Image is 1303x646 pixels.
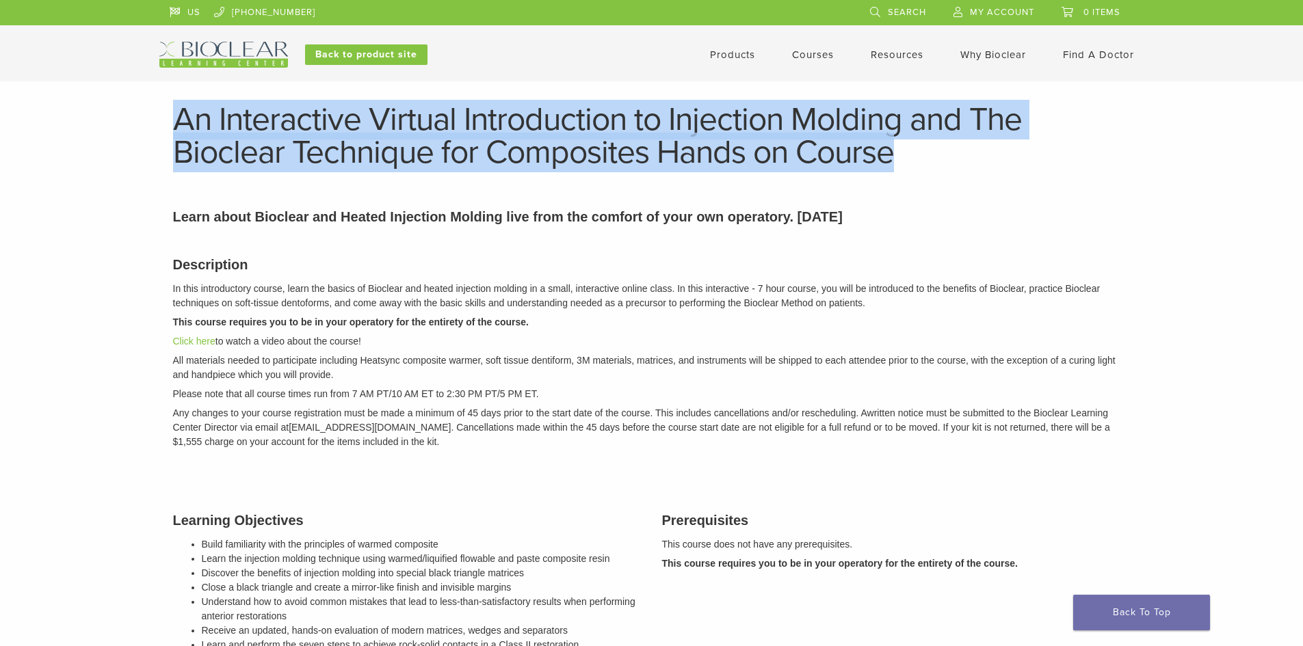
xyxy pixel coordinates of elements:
[202,580,642,595] li: Close a black triangle and create a mirror-like finish and invisible margins
[1063,49,1134,61] a: Find A Doctor
[1083,7,1120,18] span: 0 items
[662,510,1131,530] h3: Prerequisites
[173,103,1131,169] h1: An Interactive Virtual Introduction to Injection Molding and The Bioclear Technique for Composite...
[173,317,529,327] strong: This course requires you to be in your operatory for the entirety of the course.
[710,49,755,61] a: Products
[173,407,1110,447] em: written notice must be submitted to the Bioclear Learning Center Director via email at [EMAIL_ADD...
[173,254,1131,275] h3: Description
[662,558,1018,569] strong: This course requires you to be in your operatory for the entirety of the course.
[173,206,1131,227] p: Learn about Bioclear and Heated Injection Molding live from the comfort of your own operatory. [D...
[662,537,1131,552] p: This course does not have any prerequisites.
[960,49,1026,61] a: Why Bioclear
[202,537,642,552] li: Build familiarity with the principles of warmed composite
[173,387,1131,401] p: Please note that all course times run from 7 AM PT/10 AM ET to 2:30 PM PT/5 PM ET.
[173,353,1131,382] p: All materials needed to participate including Heatsync composite warmer, soft tissue dentiform, 3...
[173,336,215,347] a: Click here
[970,7,1034,18] span: My Account
[173,510,642,530] h3: Learning Objectives
[888,7,926,18] span: Search
[871,49,923,61] a: Resources
[202,552,642,566] li: Learn the injection molding technique using warmed/liquified flowable and paste composite resin
[173,407,867,418] span: Any changes to your course registration must be made a minimum of 45 days prior to the start date...
[173,282,1131,310] p: In this introductory course, learn the basics of Bioclear and heated injection molding in a small...
[305,44,427,65] a: Back to product site
[202,566,642,580] li: Discover the benefits of injection molding into special black triangle matrices
[159,42,288,68] img: Bioclear
[173,334,1131,349] p: to watch a video about the course!
[202,595,642,623] li: Understand how to avoid common mistakes that lead to less-than-satisfactory results when performi...
[792,49,834,61] a: Courses
[202,623,642,638] li: Receive an updated, hands-on evaluation of modern matrices, wedges and separators
[1073,595,1210,630] a: Back To Top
